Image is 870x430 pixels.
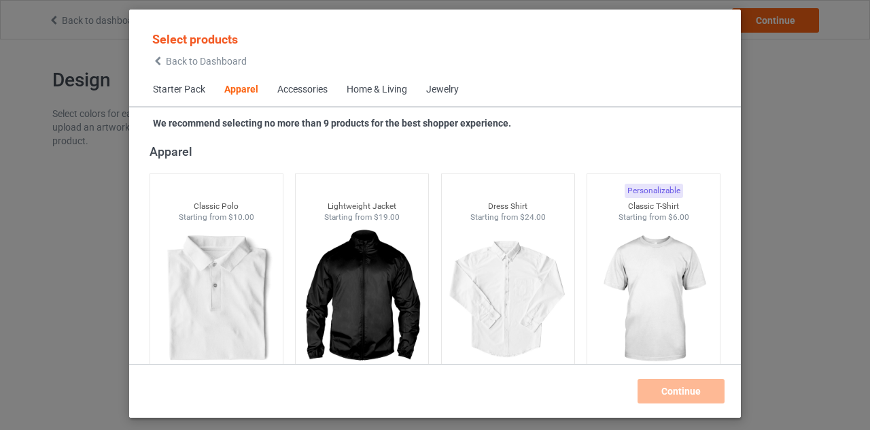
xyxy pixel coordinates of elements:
[166,56,247,67] span: Back to Dashboard
[150,201,283,212] div: Classic Polo
[625,184,683,198] div: Personalizable
[156,223,277,376] img: regular.jpg
[150,212,283,223] div: Starting from
[296,212,428,223] div: Starting from
[296,201,428,212] div: Lightweight Jacket
[447,223,569,376] img: regular.jpg
[442,212,574,223] div: Starting from
[277,83,328,97] div: Accessories
[347,83,407,97] div: Home & Living
[150,144,727,159] div: Apparel
[593,223,714,376] img: regular.jpg
[143,73,215,106] span: Starter Pack
[152,32,238,46] span: Select products
[301,223,423,376] img: regular.jpg
[374,212,400,222] span: $19.00
[442,201,574,212] div: Dress Shirt
[587,212,720,223] div: Starting from
[426,83,459,97] div: Jewelry
[520,212,546,222] span: $24.00
[224,83,258,97] div: Apparel
[153,118,511,129] strong: We recommend selecting no more than 9 products for the best shopper experience.
[228,212,254,222] span: $10.00
[587,201,720,212] div: Classic T-Shirt
[668,212,689,222] span: $6.00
